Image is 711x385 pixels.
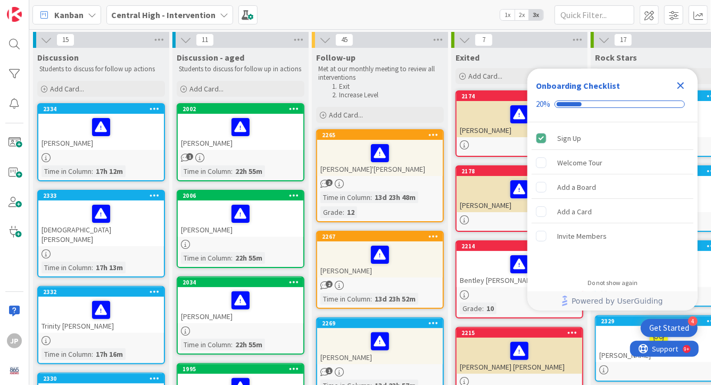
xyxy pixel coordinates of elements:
[326,179,333,186] span: 2
[7,363,22,378] img: avatar
[372,191,418,203] div: 13d 23h 48m
[457,338,582,374] div: [PERSON_NAME] [PERSON_NAME]
[372,293,418,305] div: 13d 23h 52m
[317,232,443,278] div: 2267[PERSON_NAME]
[672,77,689,94] div: Close Checklist
[532,224,693,248] div: Invite Members is incomplete.
[484,303,497,314] div: 10
[181,165,231,177] div: Time in Column
[56,34,75,46] span: 15
[93,262,126,273] div: 17h 13m
[461,93,582,100] div: 2174
[457,91,582,137] div: 2174[PERSON_NAME]
[42,262,92,273] div: Time in Column
[233,165,265,177] div: 22h 55m
[317,319,443,364] div: 2269[PERSON_NAME]
[329,82,442,91] li: Exit
[317,232,443,241] div: 2267
[320,191,370,203] div: Time in Column
[178,278,303,323] div: 2034[PERSON_NAME]
[54,4,59,13] div: 9+
[178,104,303,114] div: 2002
[536,99,689,109] div: Checklist progress: 20%
[457,166,582,176] div: 2178
[326,281,333,288] span: 2
[317,328,443,364] div: [PERSON_NAME]
[557,156,602,169] div: Welcome Tour
[93,348,126,360] div: 17h 16m
[178,104,303,150] div: 2002[PERSON_NAME]
[457,241,582,251] div: 2214
[457,328,582,338] div: 2215
[326,367,333,374] span: 1
[38,104,164,150] div: 2334[PERSON_NAME]
[588,279,638,287] div: Do not show again
[186,153,193,160] span: 1
[92,165,93,177] span: :
[320,293,370,305] div: Time in Column
[39,65,163,73] p: Students to discuss for follow up actions
[178,287,303,323] div: [PERSON_NAME]
[22,2,48,14] span: Support
[42,348,92,360] div: Time in Column
[457,251,582,287] div: Bentley [PERSON_NAME]
[7,7,22,22] img: Visit kanbanzone.com
[532,151,693,174] div: Welcome Tour is incomplete.
[344,206,357,218] div: 12
[457,91,582,101] div: 2174
[457,176,582,212] div: [PERSON_NAME]
[457,241,582,287] div: 2214Bentley [PERSON_NAME]
[529,10,543,20] span: 3x
[322,320,443,327] div: 2269
[38,297,164,333] div: Trinity [PERSON_NAME]
[42,165,92,177] div: Time in Column
[533,291,692,311] a: Powered by UserGuiding
[649,323,689,333] div: Get Started
[329,91,442,99] li: Increase Level
[179,65,302,73] p: Students to discuss for follow up in actions
[183,365,303,373] div: 1995
[231,252,233,264] span: :
[231,165,233,177] span: :
[317,319,443,328] div: 2269
[178,278,303,287] div: 2034
[527,69,698,311] div: Checklist Container
[532,175,693,199] div: Add a Board is incomplete.
[178,191,303,200] div: 2006
[177,52,244,63] span: Discussion - aged
[43,375,164,382] div: 2330
[178,191,303,237] div: 2006[PERSON_NAME]
[43,288,164,296] div: 2332
[38,104,164,114] div: 2334
[500,10,515,20] span: 1x
[457,166,582,212] div: 2178[PERSON_NAME]
[557,181,596,194] div: Add a Board
[38,191,164,246] div: 2333[DEMOGRAPHIC_DATA][PERSON_NAME]
[38,287,164,333] div: 2332Trinity [PERSON_NAME]
[233,339,265,350] div: 22h 55m
[527,122,698,272] div: Checklist items
[482,303,484,314] span: :
[557,132,581,145] div: Sign Up
[475,34,493,46] span: 7
[641,319,698,337] div: Open Get Started checklist, remaining modules: 4
[343,206,344,218] span: :
[317,130,443,176] div: 2265[PERSON_NAME]'[PERSON_NAME]
[183,279,303,286] div: 2034
[43,105,164,113] div: 2334
[181,339,231,350] div: Time in Column
[178,200,303,237] div: [PERSON_NAME]
[196,34,214,46] span: 11
[183,105,303,113] div: 2002
[555,5,634,24] input: Quick Filter...
[38,191,164,200] div: 2333
[329,110,363,120] span: Add Card...
[92,262,93,273] span: :
[688,316,698,326] div: 4
[595,52,637,63] span: Rock Stars
[93,165,126,177] div: 17h 12m
[532,127,693,150] div: Sign Up is complete.
[54,9,84,21] span: Kanban
[317,241,443,278] div: [PERSON_NAME]
[38,114,164,150] div: [PERSON_NAME]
